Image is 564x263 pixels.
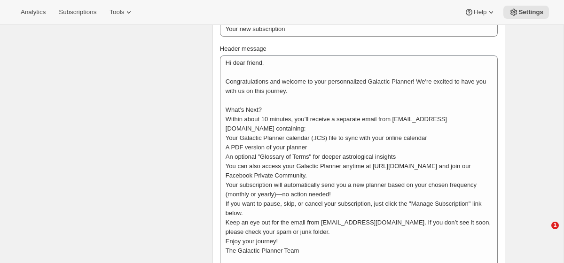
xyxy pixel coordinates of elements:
span: Subscriptions [59,8,96,16]
button: Help [459,6,501,19]
span: 1 [551,222,559,229]
button: Subscriptions [53,6,102,19]
button: Tools [104,6,139,19]
button: Analytics [15,6,51,19]
span: Help [474,8,486,16]
iframe: Intercom notifications message [376,162,564,238]
iframe: Intercom live chat [532,222,555,244]
span: Analytics [21,8,46,16]
span: Header message [220,45,266,52]
span: Tools [110,8,124,16]
span: Settings [518,8,543,16]
button: Settings [503,6,549,19]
